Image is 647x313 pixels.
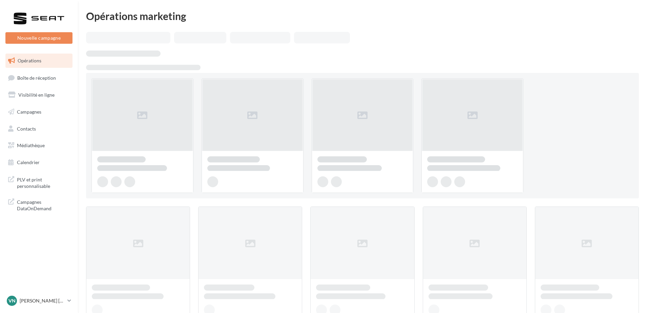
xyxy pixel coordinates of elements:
[4,122,74,136] a: Contacts
[4,155,74,170] a: Calendrier
[4,88,74,102] a: Visibilité en ligne
[20,297,65,304] p: [PERSON_NAME] [PERSON_NAME]
[4,172,74,192] a: PLV et print personnalisable
[17,109,41,115] span: Campagnes
[17,159,40,165] span: Calendrier
[4,195,74,215] a: Campagnes DataOnDemand
[4,105,74,119] a: Campagnes
[4,138,74,153] a: Médiathèque
[4,54,74,68] a: Opérations
[17,75,56,80] span: Boîte de réception
[17,197,70,212] span: Campagnes DataOnDemand
[17,125,36,131] span: Contacts
[5,294,72,307] a: VN [PERSON_NAME] [PERSON_NAME]
[17,175,70,190] span: PLV et print personnalisable
[17,142,45,148] span: Médiathèque
[86,11,639,21] div: Opérations marketing
[18,58,41,63] span: Opérations
[5,32,72,44] button: Nouvelle campagne
[18,92,55,98] span: Visibilité en ligne
[4,71,74,85] a: Boîte de réception
[8,297,16,304] span: VN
